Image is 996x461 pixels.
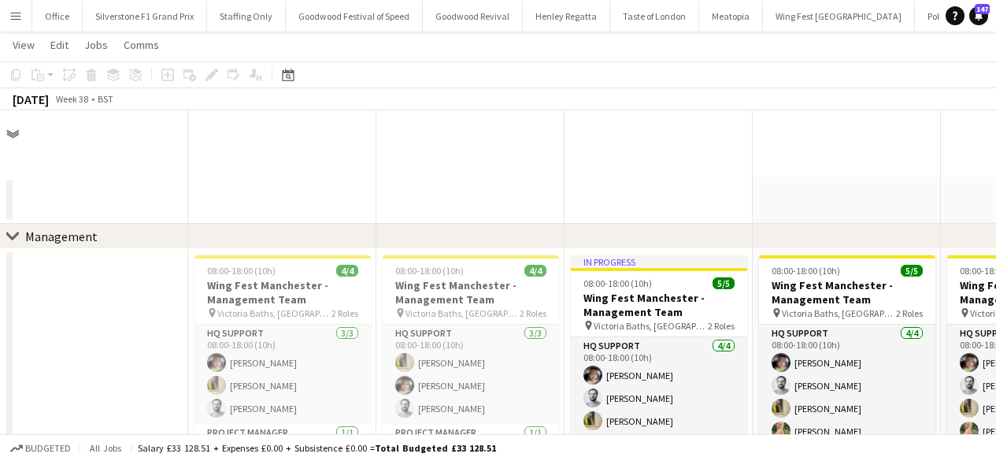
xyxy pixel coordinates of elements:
button: Wing Fest [GEOGRAPHIC_DATA] [763,1,915,32]
h3: Wing Fest Manchester - Management Team [383,278,559,307]
a: Edit [44,35,75,55]
span: Budgeted [25,443,71,454]
a: Jobs [78,35,114,55]
span: Comms [124,38,159,52]
a: 147 [969,6,988,25]
div: In progress [571,255,747,268]
button: Henley Regatta [523,1,610,32]
span: Edit [50,38,68,52]
span: 08:00-18:00 (10h) [395,265,464,277]
app-card-role: HQ Support4/408:00-18:00 (10h)[PERSON_NAME][PERSON_NAME][PERSON_NAME][PERSON_NAME] [759,325,935,447]
span: All jobs [87,442,124,454]
span: Jobs [84,38,108,52]
div: Salary £33 128.51 + Expenses £0.00 + Subsistence £0.00 = [138,442,496,454]
button: Staffing Only [207,1,286,32]
button: Office [32,1,83,32]
span: 5/5 [901,265,923,277]
button: Goodwood Festival of Speed [286,1,423,32]
span: 4/4 [336,265,358,277]
a: Comms [117,35,165,55]
span: 2 Roles [708,320,735,332]
app-card-role: HQ Support3/308:00-18:00 (10h)[PERSON_NAME][PERSON_NAME][PERSON_NAME] [383,325,559,424]
div: BST [98,93,113,105]
span: Victoria Baths, [GEOGRAPHIC_DATA], [GEOGRAPHIC_DATA] [782,307,896,319]
span: 5/5 [713,277,735,289]
h3: Wing Fest Manchester - Management Team [571,291,747,319]
app-card-role: HQ Support4/408:00-18:00 (10h)[PERSON_NAME][PERSON_NAME][PERSON_NAME][PERSON_NAME] [571,337,747,459]
button: Budgeted [8,440,73,457]
h3: Wing Fest Manchester - Management Team [194,278,371,307]
span: Victoria Baths, [GEOGRAPHIC_DATA] [217,307,331,319]
span: 08:00-18:00 (10h) [207,265,276,277]
span: View [13,38,35,52]
span: 2 Roles [520,307,546,319]
span: Victoria Baths, [GEOGRAPHIC_DATA], [GEOGRAPHIC_DATA] [594,320,708,332]
div: Management [25,229,98,244]
span: 4/4 [524,265,546,277]
span: 08:00-18:00 (10h) [583,277,652,289]
span: 08:00-18:00 (10h) [772,265,840,277]
button: Silverstone F1 Grand Prix [83,1,207,32]
button: Goodwood Revival [423,1,523,32]
span: 2 Roles [331,307,358,319]
span: 147 [975,4,990,14]
button: Taste of London [610,1,699,32]
span: Victoria Baths, [GEOGRAPHIC_DATA], [GEOGRAPHIC_DATA] [405,307,520,319]
span: 2 Roles [896,307,923,319]
app-card-role: HQ Support3/308:00-18:00 (10h)[PERSON_NAME][PERSON_NAME][PERSON_NAME] [194,325,371,424]
h3: Wing Fest Manchester - Management Team [759,278,935,307]
a: View [6,35,41,55]
span: Week 38 [52,93,91,105]
div: [DATE] [13,91,49,107]
button: Meatopia [699,1,763,32]
span: Total Budgeted £33 128.51 [375,442,496,454]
